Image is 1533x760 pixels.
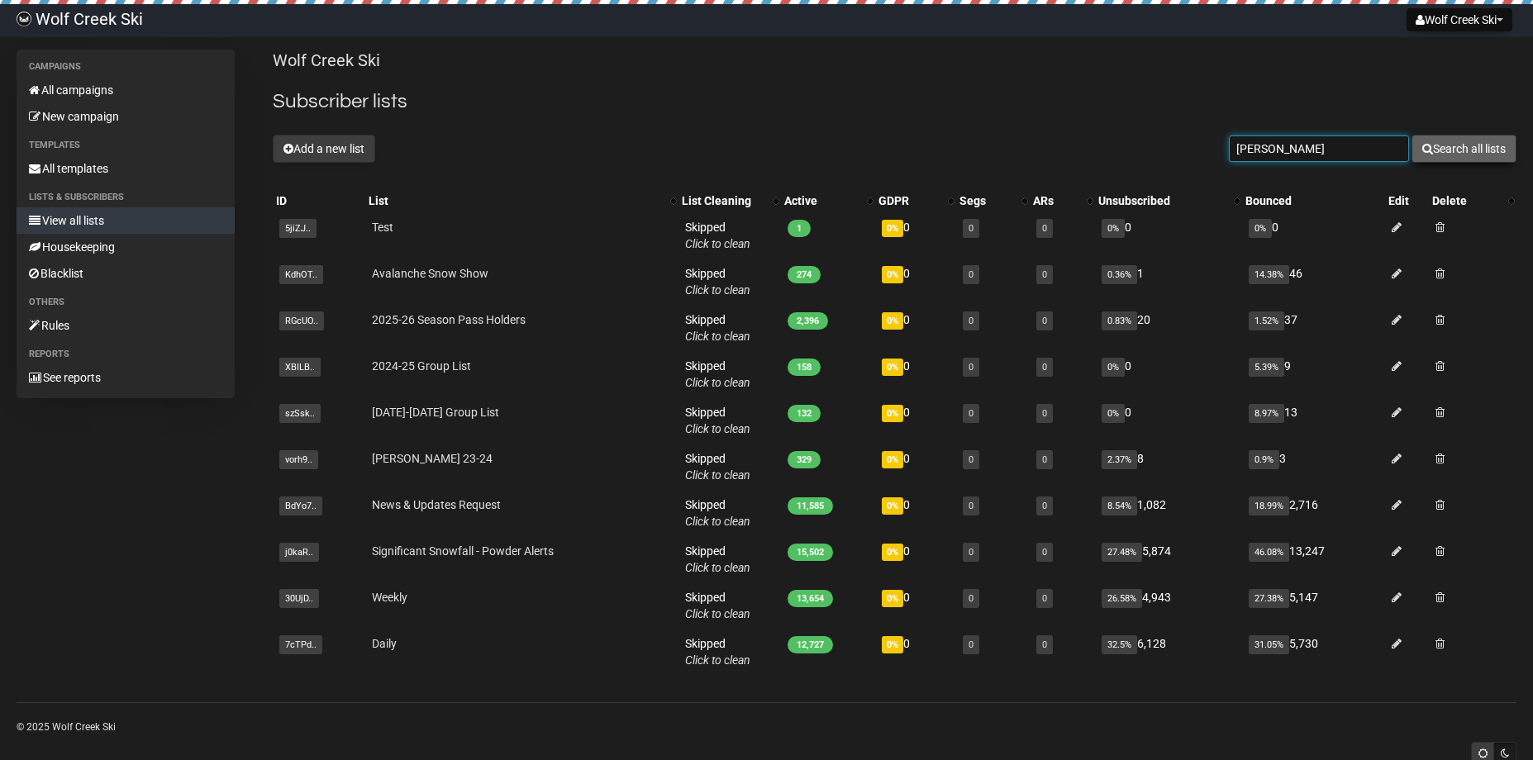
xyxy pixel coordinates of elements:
td: 6,128 [1095,629,1242,675]
td: 9 [1242,351,1385,397]
div: Unsubscribed [1098,192,1226,209]
span: 1.52% [1249,311,1284,330]
li: Lists & subscribers [17,188,235,207]
span: 13,654 [788,590,833,607]
a: Click to clean [685,376,750,389]
span: 0.36% [1102,265,1137,284]
th: Active: No sort applied, activate to apply an ascending sort [781,189,875,212]
a: News & Updates Request [372,498,501,511]
th: Segs: No sort applied, activate to apply an ascending sort [956,189,1031,212]
span: 15,502 [788,544,833,561]
span: j0kaR.. [279,543,319,562]
span: 132 [788,405,821,422]
span: 0.83% [1102,311,1137,330]
a: [DATE]-[DATE] Group List [372,406,499,419]
th: ARs: No sort applied, activate to apply an ascending sort [1030,189,1095,212]
span: 27.48% [1102,543,1142,562]
button: Search all lists [1412,135,1516,163]
a: 2025-26 Season Pass Holders [372,313,526,326]
span: 8.54% [1102,496,1137,515]
p: © 2025 Wolf Creek Ski [17,718,1516,736]
td: 5,874 [1095,536,1242,582]
a: 0 [969,501,974,511]
a: 0 [1042,454,1047,465]
a: 2024-25 Group List [372,359,471,373]
div: List Cleaning [682,192,764,209]
a: 0 [1042,316,1047,326]
a: Significant Snowfall - Powder Alerts [372,544,554,558]
span: 14.38% [1249,265,1289,284]
div: Delete [1432,192,1500,209]
span: Skipped [685,221,750,250]
a: 0 [969,593,974,604]
span: Skipped [685,267,750,297]
span: Skipped [685,498,750,528]
td: 0 [875,536,956,582]
td: 0 [875,259,956,305]
span: 5.39% [1249,358,1284,377]
th: Bounced: No sort applied, sorting is disabled [1242,189,1385,212]
div: List [369,192,661,209]
span: 0% [1102,358,1125,377]
h2: Subscriber lists [273,87,1516,116]
a: Click to clean [685,607,750,620]
button: Wolf Creek Ski [1407,8,1512,31]
a: [PERSON_NAME] 23-24 [372,452,493,465]
td: 0 [1095,212,1242,259]
a: Avalanche Snow Show [372,267,488,280]
th: Unsubscribed: No sort applied, activate to apply an ascending sort [1095,189,1242,212]
td: 1,082 [1095,490,1242,536]
span: 8.97% [1249,404,1284,423]
span: 11,585 [788,497,833,515]
td: 0 [1095,397,1242,444]
span: 0% [882,497,903,515]
th: ID: No sort applied, sorting is disabled [273,189,365,212]
td: 4,943 [1095,582,1242,629]
td: 46 [1242,259,1385,305]
a: 0 [1042,547,1047,558]
span: 30UjD.. [279,589,319,608]
span: 0% [882,312,903,330]
td: 13 [1242,397,1385,444]
span: 329 [788,451,821,468]
span: Skipped [685,544,750,574]
li: Campaigns [17,57,235,77]
a: Click to clean [685,561,750,574]
td: 5,147 [1242,582,1385,629]
td: 0 [875,444,956,490]
span: Skipped [685,637,750,667]
th: List: No sort applied, activate to apply an ascending sort [365,189,678,212]
a: Rules [17,312,235,339]
span: 0% [1102,404,1125,423]
th: Edit: No sort applied, sorting is disabled [1385,189,1429,212]
a: 0 [969,362,974,373]
div: ID [276,192,362,209]
td: 37 [1242,305,1385,351]
span: KdhOT.. [279,265,323,284]
td: 13,247 [1242,536,1385,582]
span: 5jiZJ.. [279,219,317,238]
a: Housekeeping [17,234,235,260]
span: 0% [882,544,903,561]
span: 0% [1102,219,1125,238]
span: XBILB.. [279,358,321,377]
td: 20 [1095,305,1242,351]
a: Click to clean [685,330,750,343]
a: 0 [1042,501,1047,511]
span: 46.08% [1249,543,1289,562]
li: Reports [17,344,235,364]
span: 12,727 [788,636,833,653]
button: Add a new list [273,135,375,163]
td: 2,716 [1242,490,1385,536]
p: Wolf Creek Ski [273,50,1516,72]
a: Click to clean [685,237,750,250]
span: BdYo7.. [279,496,322,515]
td: 5,730 [1242,629,1385,675]
td: 1 [1095,259,1242,305]
a: 0 [969,223,974,234]
th: GDPR: No sort applied, activate to apply an ascending sort [875,189,956,212]
a: See reports [17,364,235,391]
td: 3 [1242,444,1385,490]
div: Bounced [1245,192,1382,209]
a: Weekly [372,591,407,604]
